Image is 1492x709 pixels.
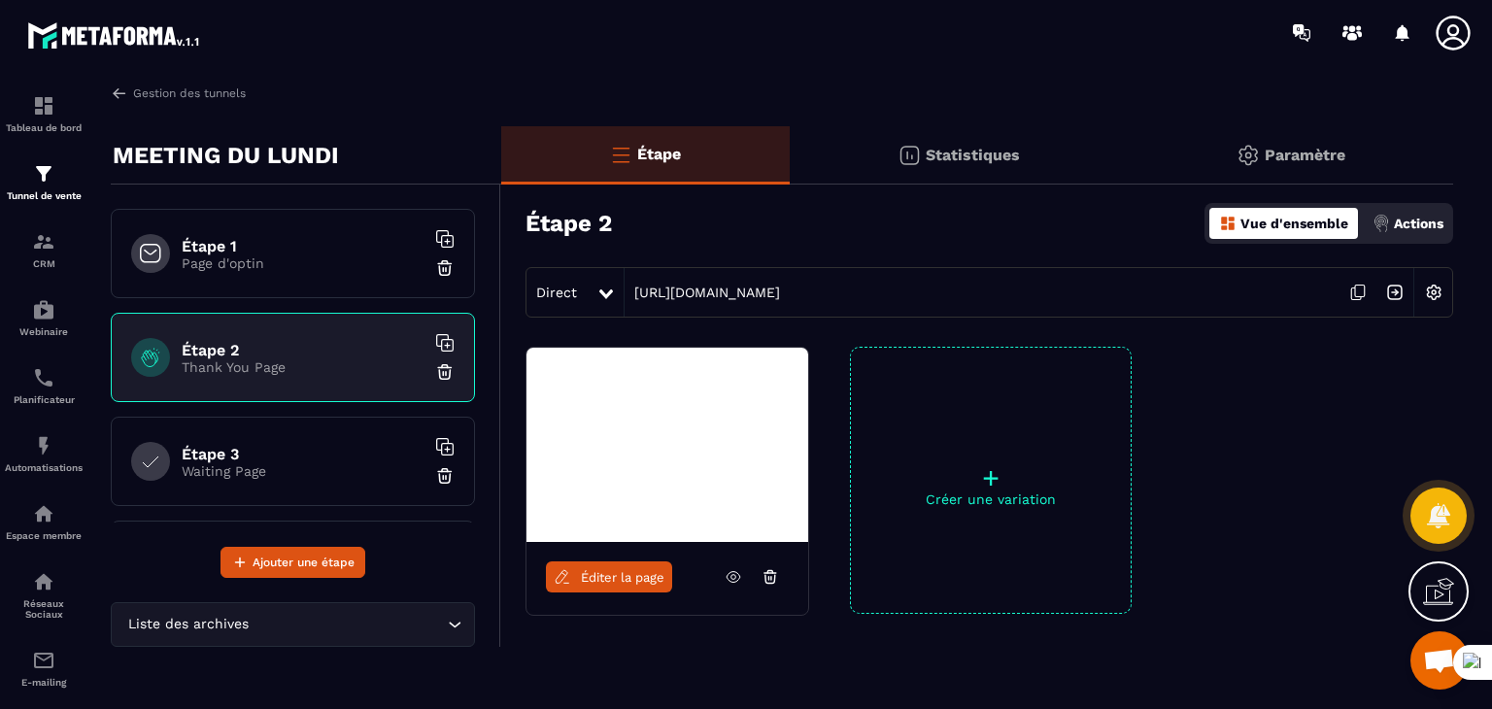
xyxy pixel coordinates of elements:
img: automations [32,298,55,321]
h3: Étape 2 [526,210,612,237]
img: formation [32,162,55,186]
p: Espace membre [5,530,83,541]
p: Paramètre [1265,146,1345,164]
img: stats.20deebd0.svg [898,144,921,167]
a: formationformationTableau de bord [5,80,83,148]
img: logo [27,17,202,52]
img: email [32,649,55,672]
img: trash [435,466,455,486]
p: E-mailing [5,677,83,688]
img: trash [435,362,455,382]
img: automations [32,502,55,525]
img: formation [32,94,55,118]
a: schedulerschedulerPlanificateur [5,352,83,420]
p: MEETING DU LUNDI [113,136,339,175]
p: Vue d'ensemble [1240,216,1348,231]
a: Ouvrir le chat [1410,631,1469,690]
a: emailemailE-mailing [5,634,83,702]
p: Tableau de bord [5,122,83,133]
h6: Étape 3 [182,445,424,463]
button: Ajouter une étape [220,547,365,578]
img: scheduler [32,366,55,389]
img: bars-o.4a397970.svg [609,143,632,166]
p: Créer une variation [851,491,1131,507]
a: automationsautomationsWebinaire [5,284,83,352]
a: [URL][DOMAIN_NAME] [625,285,780,300]
p: Page d'optin [182,255,424,271]
div: Search for option [111,602,475,647]
p: Planificateur [5,394,83,405]
span: Ajouter une étape [253,553,355,572]
span: Liste des archives [123,614,253,635]
p: Statistiques [926,146,1020,164]
img: arrow [111,84,128,102]
img: dashboard-orange.40269519.svg [1219,215,1237,232]
h6: Étape 2 [182,341,424,359]
p: Waiting Page [182,463,424,479]
span: Éditer la page [581,570,664,585]
p: Actions [1394,216,1443,231]
p: Tunnel de vente [5,190,83,201]
p: Webinaire [5,326,83,337]
img: image [526,348,808,542]
p: Automatisations [5,462,83,473]
a: formationformationTunnel de vente [5,148,83,216]
h6: Étape 1 [182,237,424,255]
img: automations [32,434,55,457]
span: Direct [536,285,577,300]
img: setting-gr.5f69749f.svg [1237,144,1260,167]
input: Search for option [253,614,443,635]
a: social-networksocial-networkRéseaux Sociaux [5,556,83,634]
p: Thank You Page [182,359,424,375]
img: arrow-next.bcc2205e.svg [1376,274,1413,311]
img: formation [32,230,55,253]
a: Gestion des tunnels [111,84,246,102]
img: actions.d6e523a2.png [1373,215,1390,232]
a: formationformationCRM [5,216,83,284]
img: trash [435,258,455,278]
p: Réseaux Sociaux [5,598,83,620]
img: social-network [32,570,55,593]
p: Étape [637,145,681,163]
p: CRM [5,258,83,269]
img: setting-w.858f3a88.svg [1415,274,1452,311]
a: Éditer la page [546,561,672,592]
p: + [851,464,1131,491]
a: automationsautomationsAutomatisations [5,420,83,488]
a: automationsautomationsEspace membre [5,488,83,556]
